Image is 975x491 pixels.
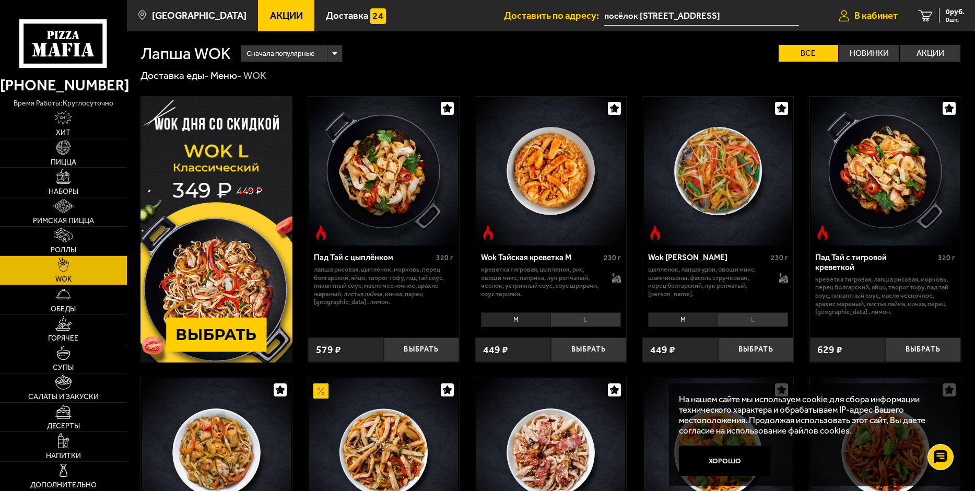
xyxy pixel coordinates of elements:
[938,253,955,262] span: 320 г
[46,452,81,460] span: Напитки
[384,337,460,363] button: Выбрать
[48,335,78,342] span: Горячее
[30,482,97,489] span: Дополнительно
[140,45,231,62] h1: Лапша WOK
[648,253,768,263] div: Wok [PERSON_NAME]
[28,393,99,401] span: Салаты и закуски
[326,11,368,21] span: Доставка
[210,69,242,81] a: Меню-
[810,97,961,245] a: Острое блюдоПад Тай с тигровой креветкой
[55,276,72,283] span: WOK
[314,253,434,263] div: Пад Тай с цыплёнком
[51,306,76,313] span: Обеды
[480,225,496,240] img: Острое блюдо
[817,345,842,355] span: 629 ₽
[370,8,385,24] img: 15daf4d41897b9f0e9f617042186c801.svg
[476,97,625,245] img: Wok Тайская креветка M
[308,97,459,245] a: Острое блюдоПад Тай с цыплёнком
[839,45,899,62] label: Новинки
[679,446,770,476] button: Хорошо
[246,44,314,63] span: Сначала популярные
[815,253,935,272] div: Пад Тай с тигровой креветкой
[679,394,945,436] p: На нашем сайте мы используем cookie для сбора информации технического характера и обрабатываем IP...
[56,129,71,136] span: Хит
[551,337,627,363] button: Выбрать
[650,345,675,355] span: 449 ₽
[481,312,550,327] li: M
[550,312,620,327] li: L
[313,383,328,399] img: Акционный
[946,8,965,16] span: 0 руб.
[644,97,793,245] img: Wok Карри М
[815,275,955,316] p: креветка тигровая, лапша рисовая, морковь, перец болгарский, яйцо, творог тофу, пад тай соус, пик...
[885,337,961,363] button: Выбрать
[47,423,80,430] span: Десерты
[815,225,830,240] img: Острое блюдо
[504,11,604,21] span: Доставить по адресу:
[243,69,266,82] div: WOK
[316,345,341,355] span: 579 ₽
[604,6,799,26] input: Ваш адрес доставки
[648,265,768,298] p: цыпленок, лапша удон, овощи микс, шампиньоны, фасоль стручковая , перец болгарский, лук репчатый,...
[51,159,76,166] span: Пицца
[53,364,74,371] span: Супы
[481,253,601,263] div: Wok Тайская креветка M
[152,11,246,21] span: [GEOGRAPHIC_DATA]
[718,337,794,363] button: Выбрать
[854,11,898,21] span: В кабинет
[718,312,788,327] li: L
[946,17,965,23] span: 0 шт.
[604,6,799,26] span: Россия, Санкт-Петербург, посёлок Парголово, Комендантский проспект, 140
[309,97,458,245] img: Пад Тай с цыплёнком
[648,225,663,240] img: Острое блюдо
[648,312,718,327] li: M
[51,247,76,254] span: Роллы
[436,253,453,262] span: 320 г
[604,253,621,262] span: 230 г
[270,11,303,21] span: Акции
[811,97,960,245] img: Пад Тай с тигровой креветкой
[779,45,839,62] label: Все
[140,69,209,81] a: Доставка еды-
[642,97,793,245] a: Острое блюдоWok Карри М
[314,265,454,306] p: лапша рисовая, цыпленок, морковь, перец болгарский, яйцо, творог тофу, пад тай соус, пикантный со...
[900,45,960,62] label: Акции
[481,265,601,298] p: креветка тигровая, цыпленок, рис, овощи микс, паприка, лук репчатый, чеснок, устричный соус, соус...
[49,188,78,195] span: Наборы
[483,345,508,355] span: 449 ₽
[33,217,94,225] span: Римская пицца
[475,97,626,245] a: Острое блюдоWok Тайская креветка M
[771,253,788,262] span: 230 г
[313,225,328,240] img: Острое блюдо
